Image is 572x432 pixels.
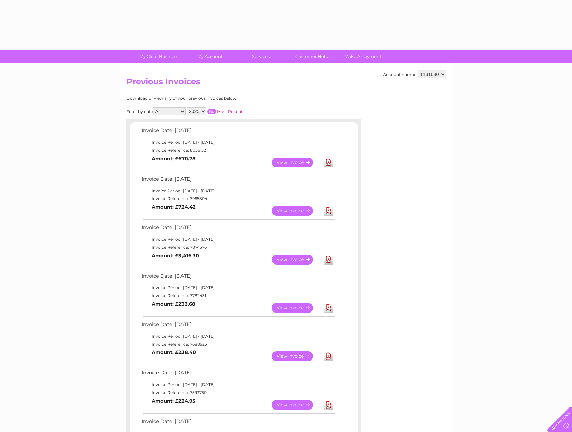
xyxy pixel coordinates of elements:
a: Make A Payment [335,50,391,63]
b: Amount: £670.78 [152,156,196,162]
div: Download or view any of your previous invoices below. [126,96,303,101]
a: My Account [182,50,238,63]
td: Invoice Reference: 8056152 [140,146,336,154]
b: Amount: £233.68 [152,301,195,307]
a: Download [324,158,333,167]
a: View [272,400,321,410]
b: Amount: £224.95 [152,398,195,404]
td: Invoice Date: [DATE] [140,126,336,138]
td: Invoice Period: [DATE] - [DATE] [140,187,336,195]
td: Invoice Date: [DATE] [140,223,336,235]
td: Invoice Period: [DATE] - [DATE] [140,332,336,340]
td: Invoice Reference: 7874576 [140,243,336,251]
a: My Clear Business [131,50,187,63]
td: Invoice Reference: 7593750 [140,389,336,397]
a: View [272,303,321,313]
a: Download [324,400,333,410]
td: Invoice Reference: 7688923 [140,340,336,348]
td: Invoice Date: [DATE] [140,368,336,381]
h2: Previous Invoices [126,77,446,90]
td: Invoice Date: [DATE] [140,417,336,429]
td: Invoice Period: [DATE] - [DATE] [140,235,336,243]
a: Download [324,206,333,216]
td: Invoice Date: [DATE] [140,320,336,332]
td: Invoice Period: [DATE] - [DATE] [140,381,336,389]
b: Amount: £724.42 [152,204,196,210]
a: Most Recent [217,109,243,114]
a: Download [324,255,333,265]
a: Customer Help [284,50,340,63]
td: Invoice Reference: 7965804 [140,195,336,203]
a: Services [233,50,289,63]
a: View [272,351,321,361]
a: Download [324,303,333,313]
td: Invoice Period: [DATE] - [DATE] [140,138,336,146]
b: Amount: £238.40 [152,349,196,355]
a: View [272,158,321,167]
a: View [272,255,321,265]
a: View [272,206,321,216]
td: Invoice Reference: 7782431 [140,292,336,300]
td: Invoice Date: [DATE] [140,272,336,284]
td: Invoice Period: [DATE] - [DATE] [140,284,336,292]
div: Account number [383,70,446,78]
a: Download [324,351,333,361]
b: Amount: £3,416.30 [152,253,199,259]
div: Filter by date [126,107,303,115]
td: Invoice Date: [DATE] [140,175,336,187]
